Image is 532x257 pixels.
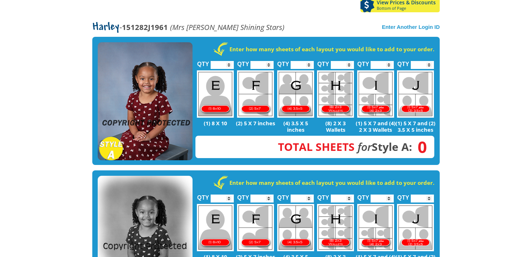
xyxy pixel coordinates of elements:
[355,120,396,133] p: (1) 5 X 7 and (4) 2 X 3 Wallets
[397,70,434,118] img: J
[397,204,434,251] img: J
[197,53,209,71] label: QTY
[197,204,234,251] img: E
[277,204,314,251] img: G
[122,22,168,32] strong: 151282J1961
[197,187,209,204] label: QTY
[278,139,355,154] span: Total Sheets
[357,70,394,118] img: I
[237,53,249,71] label: QTY
[278,139,412,154] strong: Style A:
[377,6,440,10] span: Bottom of Page
[237,70,274,118] img: F
[317,53,329,71] label: QTY
[397,187,409,204] label: QTY
[92,22,119,33] span: Harley
[275,120,316,133] p: (4) 3.5 X 5 inches
[412,143,427,151] span: 0
[277,53,289,71] label: QTY
[236,120,276,126] p: (2) 5 X 7 inches
[229,45,434,53] strong: Enter how many sheets of each layout you would like to add to your order.
[237,187,249,204] label: QTY
[316,120,356,133] p: (8) 2 X 3 Wallets
[357,187,369,204] label: QTY
[92,23,284,31] p: -
[397,53,409,71] label: QTY
[396,120,436,133] p: (1) 5 X 7 and (2) 3.5 X 5 inches
[277,187,289,204] label: QTY
[317,204,354,251] img: H
[358,139,372,154] em: for
[277,70,314,118] img: G
[317,70,354,118] img: H
[317,187,329,204] label: QTY
[357,53,369,71] label: QTY
[357,204,394,251] img: I
[195,120,236,126] p: (1) 8 X 10
[98,42,193,161] img: STYLE A
[229,179,434,186] strong: Enter how many sheets of each layout you would like to add to your order.
[382,24,440,30] a: Enter Another Login ID
[170,22,284,32] em: (Mrs [PERSON_NAME] Shining Stars)
[197,70,234,118] img: E
[237,204,274,251] img: F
